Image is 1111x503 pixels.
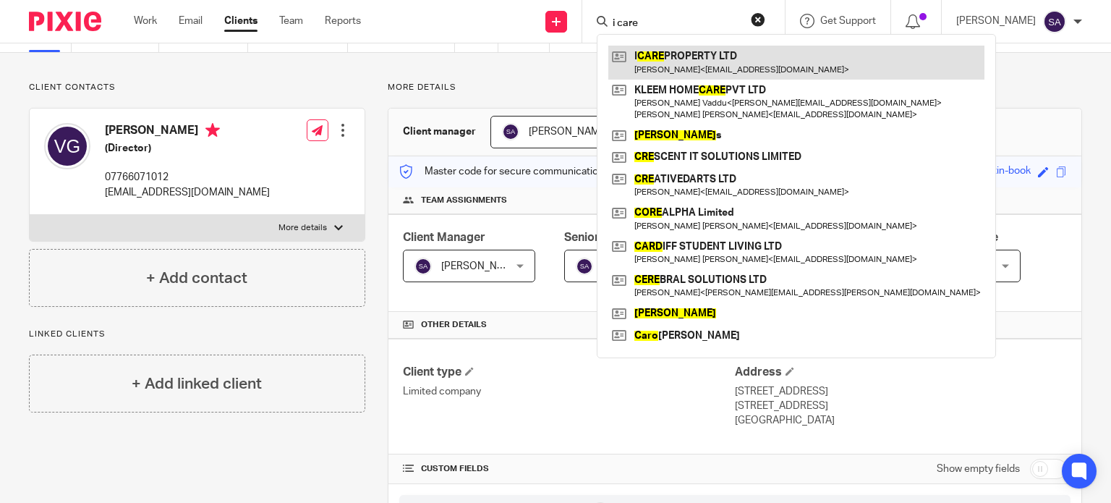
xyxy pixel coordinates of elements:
[224,14,257,28] a: Clients
[441,261,521,271] span: [PERSON_NAME]
[421,319,487,331] span: Other details
[105,185,270,200] p: [EMAIL_ADDRESS][DOMAIN_NAME]
[179,14,203,28] a: Email
[205,123,220,138] i: Primary
[403,384,735,399] p: Limited company
[820,16,876,26] span: Get Support
[278,222,327,234] p: More details
[388,82,1082,93] p: More details
[414,258,432,275] img: svg%3E
[399,164,649,179] p: Master code for secure communications and files
[105,123,270,141] h4: [PERSON_NAME]
[576,258,593,275] img: svg%3E
[564,232,665,243] span: Senior Accountant
[403,365,735,380] h4: Client type
[29,329,365,340] p: Linked clients
[105,170,270,185] p: 07766071012
[403,124,476,139] h3: Client manager
[751,12,765,27] button: Clear
[735,413,1067,428] p: [GEOGRAPHIC_DATA]
[1043,10,1066,33] img: svg%3E
[134,14,157,28] a: Work
[29,12,101,31] img: Pixie
[146,267,247,289] h4: + Add contact
[956,14,1036,28] p: [PERSON_NAME]
[44,123,90,169] img: svg%3E
[611,17,741,30] input: Search
[928,164,1031,180] div: lovely-onyx-satin-book
[735,365,1067,380] h4: Address
[29,82,365,93] p: Client contacts
[735,384,1067,399] p: [STREET_ADDRESS]
[279,14,303,28] a: Team
[105,141,270,156] h5: (Director)
[937,462,1020,476] label: Show empty fields
[403,463,735,475] h4: CUSTOM FIELDS
[132,373,262,395] h4: + Add linked client
[529,127,608,137] span: [PERSON_NAME]
[403,232,485,243] span: Client Manager
[325,14,361,28] a: Reports
[421,195,507,206] span: Team assignments
[502,123,519,140] img: svg%3E
[735,399,1067,413] p: [STREET_ADDRESS]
